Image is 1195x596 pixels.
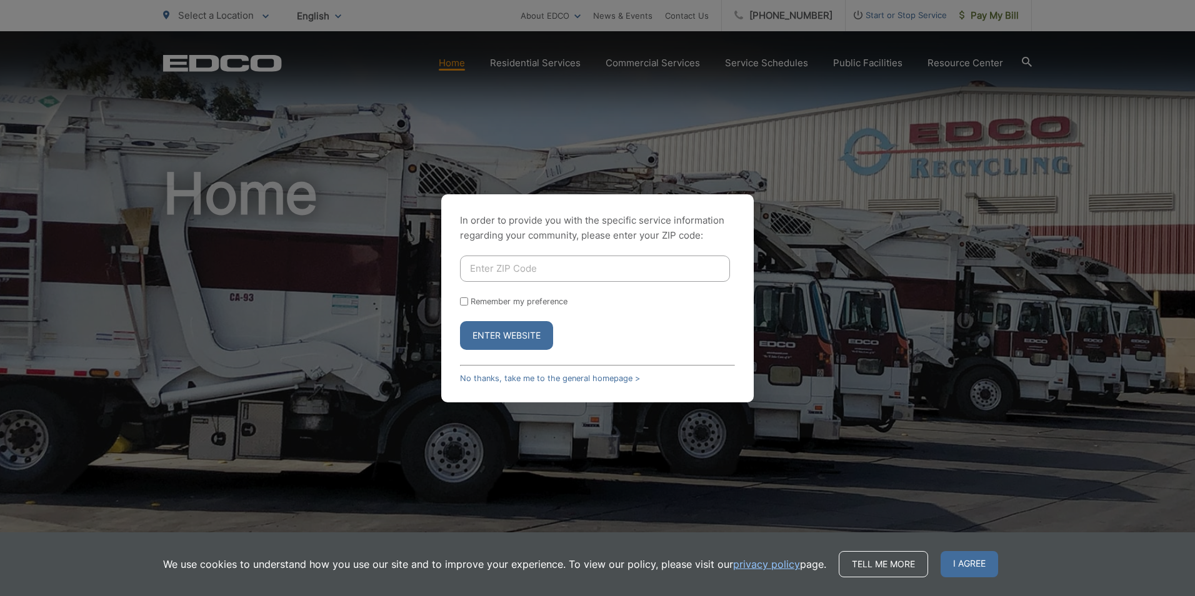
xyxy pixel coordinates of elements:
p: We use cookies to understand how you use our site and to improve your experience. To view our pol... [163,557,826,572]
a: Tell me more [839,551,928,577]
a: No thanks, take me to the general homepage > [460,374,640,383]
span: I agree [941,551,998,577]
button: Enter Website [460,321,553,350]
input: Enter ZIP Code [460,256,730,282]
p: In order to provide you with the specific service information regarding your community, please en... [460,213,735,243]
label: Remember my preference [471,297,567,306]
a: privacy policy [733,557,800,572]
